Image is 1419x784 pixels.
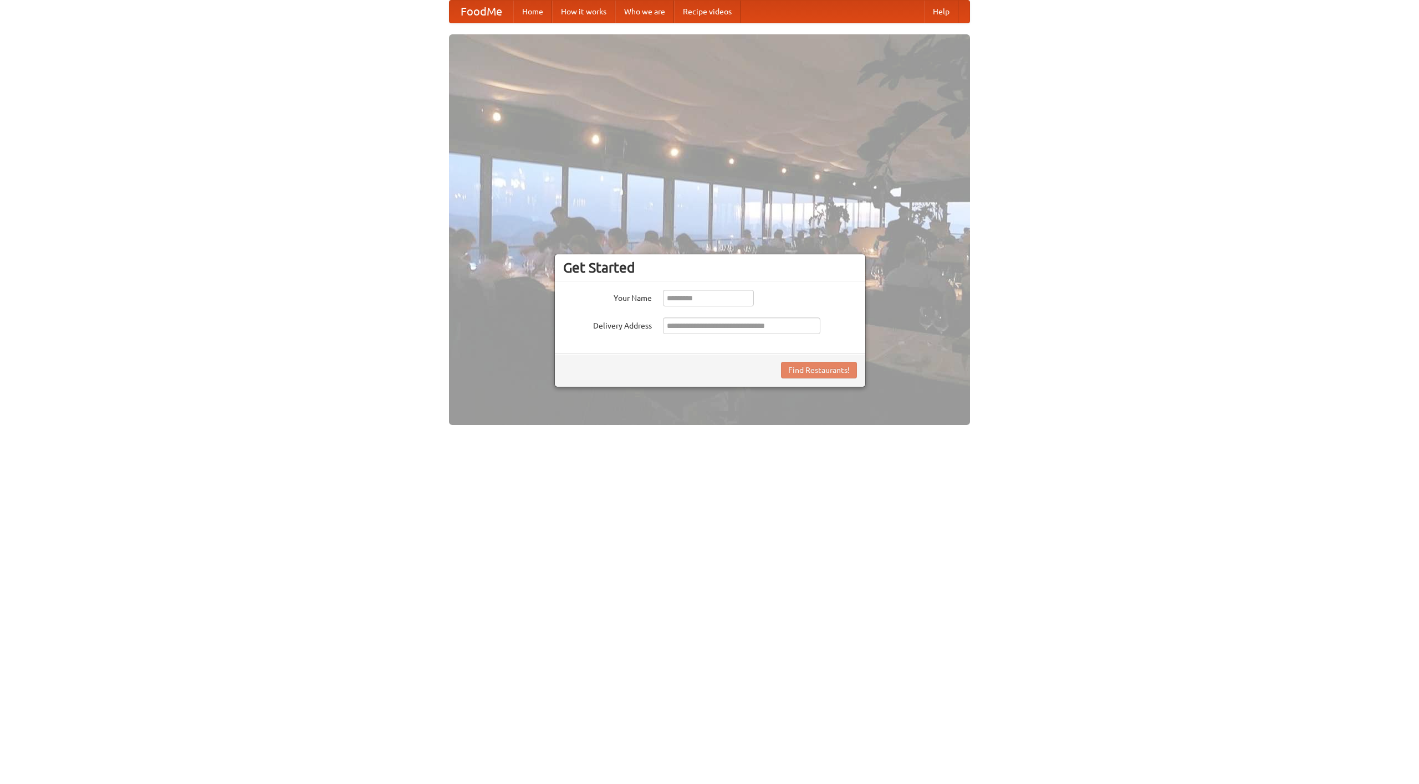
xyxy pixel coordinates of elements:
a: Home [513,1,552,23]
a: Recipe videos [674,1,741,23]
a: Who we are [615,1,674,23]
button: Find Restaurants! [781,362,857,378]
a: Help [924,1,958,23]
a: FoodMe [450,1,513,23]
h3: Get Started [563,259,857,276]
label: Delivery Address [563,317,652,331]
a: How it works [552,1,615,23]
label: Your Name [563,290,652,304]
